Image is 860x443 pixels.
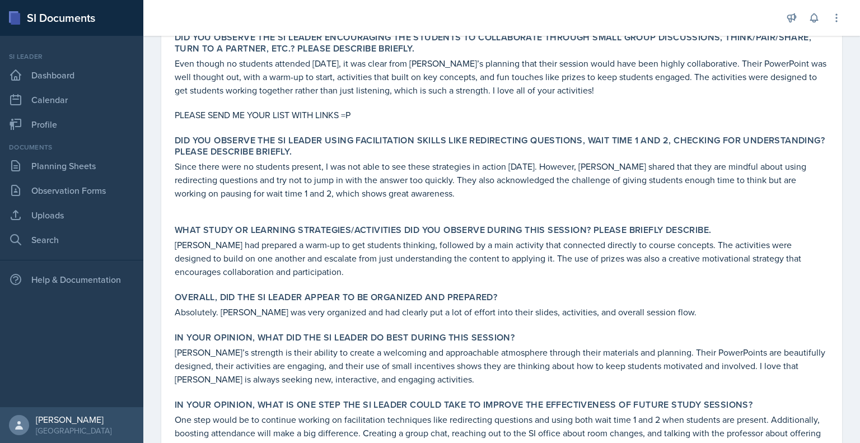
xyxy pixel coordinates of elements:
label: Did you observe the SI Leader using facilitation skills like redirecting questions, wait time 1 a... [175,135,829,157]
p: [PERSON_NAME]’s strength is their ability to create a welcoming and approachable atmosphere throu... [175,346,829,386]
label: In your opinion, what is ONE step the SI Leader could take to improve the effectiveness of future... [175,399,752,411]
div: Help & Documentation [4,268,139,291]
div: Documents [4,142,139,152]
p: Since there were no students present, I was not able to see these strategies in action [DATE]. Ho... [175,160,829,200]
label: Did you observe the SI Leader encouraging the students to collaborate through small group discuss... [175,32,829,54]
a: Calendar [4,88,139,111]
label: What study or learning strategies/activities did you observe during this session? Please briefly ... [175,225,711,236]
a: Search [4,229,139,251]
div: [GEOGRAPHIC_DATA] [36,425,111,436]
label: In your opinion, what did the SI Leader do BEST during this session? [175,332,515,343]
div: Si leader [4,52,139,62]
p: [PERSON_NAME] had prepared a warm-up to get students thinking, followed by a main activity that c... [175,238,829,278]
a: Dashboard [4,64,139,86]
p: PLEASE SEND ME YOUR LIST WITH LINKS =P [175,108,829,122]
a: Observation Forms [4,179,139,202]
div: [PERSON_NAME] [36,414,111,425]
p: Absolutely. [PERSON_NAME] was very organized and had clearly put a lot of effort into their slide... [175,305,829,319]
p: Even though no students attended [DATE], it was clear from [PERSON_NAME]’s planning that their se... [175,57,829,97]
a: Uploads [4,204,139,226]
a: Profile [4,113,139,136]
label: Overall, did the SI Leader appear to be organized and prepared? [175,292,497,303]
a: Planning Sheets [4,155,139,177]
